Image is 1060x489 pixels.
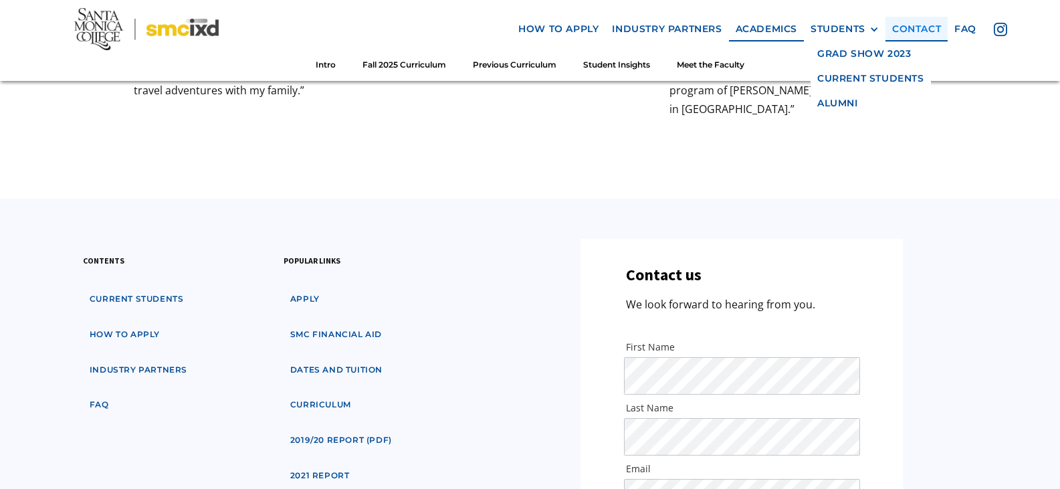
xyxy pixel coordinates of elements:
a: faq [83,393,116,417]
nav: STUDENTS [811,41,931,115]
label: Email [626,462,858,476]
a: Alumni [811,90,931,115]
a: Student Insights [570,53,663,78]
label: Last Name [626,401,858,415]
a: industry partners [83,358,194,383]
a: Academics [729,17,804,41]
p: We look forward to hearing from you. [626,296,815,314]
img: icon - instagram [994,23,1007,36]
a: 2019/20 Report (pdf) [284,428,399,453]
img: Santa Monica College - SMC IxD logo [74,8,219,50]
a: GRAD SHOW 2023 [811,41,931,66]
a: industry partners [605,17,728,41]
a: how to apply [512,17,605,41]
a: Current students [83,287,191,312]
a: Fall 2025 Curriculum [349,53,459,78]
div: STUDENTS [811,23,879,35]
a: SMC financial aid [284,322,389,347]
div: STUDENTS [811,23,865,35]
a: contact [885,17,948,41]
h3: Contact us [626,266,702,285]
h3: popular links [284,254,340,267]
a: how to apply [83,322,167,347]
a: dates and tuition [284,358,389,383]
a: Current Students [811,66,931,91]
label: First Name [626,340,858,354]
h3: contents [83,254,124,267]
a: faq [948,17,983,41]
a: Intro [302,53,349,78]
a: curriculum [284,393,358,417]
a: apply [284,287,326,312]
a: 2021 Report [284,464,356,488]
a: Previous Curriculum [459,53,570,78]
a: Meet the Faculty [663,53,758,78]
